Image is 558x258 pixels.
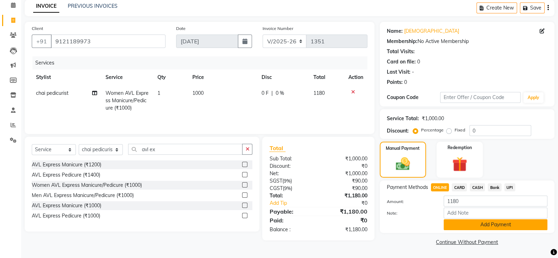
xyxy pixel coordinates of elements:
span: SGST [269,178,282,184]
div: ( ) [264,185,318,192]
label: Redemption [448,145,472,151]
span: chai pedicurist [36,90,68,96]
div: Net: [264,170,318,177]
span: CARD [452,183,467,191]
label: Note: [382,210,439,216]
label: Invoice Number [263,25,293,32]
div: ₹90.00 [318,177,373,185]
input: Add Note [444,208,547,219]
div: ₹1,000.00 [422,115,444,122]
div: Paid: [264,216,318,225]
span: 1180 [313,90,325,96]
th: Qty [153,69,188,85]
label: Fixed [455,127,465,133]
a: Continue Without Payment [381,239,553,246]
button: Create New [476,2,517,13]
div: ₹0 [318,216,373,225]
input: Search by Name/Mobile/Email/Code [51,35,166,48]
span: 0 F [261,90,268,97]
input: Search or Scan [128,144,242,155]
div: ₹1,180.00 [318,207,373,216]
a: Add Tip [264,199,327,207]
span: ONLINE [431,183,449,191]
input: Enter Offer / Coupon Code [440,92,521,103]
div: ₹0 [328,199,373,207]
div: Services [32,56,373,69]
span: 1 [157,90,160,96]
span: 9% [283,178,290,184]
div: Total: [264,192,318,199]
span: | [271,90,272,97]
span: CASH [470,183,485,191]
div: Name: [387,27,403,35]
div: ₹1,180.00 [318,192,373,199]
div: Membership: [387,38,418,45]
a: PREVIOUS INVOICES [68,3,118,9]
div: AVL Express Manicure (₹1000) [32,202,101,209]
div: Points: [387,79,403,86]
div: ₹0 [318,162,373,170]
input: Amount [444,196,547,207]
th: Action [344,69,367,85]
div: Last Visit: [387,68,410,76]
label: Manual Payment [386,145,420,152]
div: Service Total: [387,115,419,122]
div: Sub Total: [264,155,318,162]
div: - [412,68,414,76]
div: Men AVL Express Manicure/Pedicure (₹1000) [32,192,134,199]
div: Balance : [264,226,318,233]
span: Women AVL Express Manicure/Pedicure (₹1000) [106,90,149,111]
button: +91 [32,35,52,48]
span: UPI [504,183,515,191]
th: Disc [257,69,309,85]
th: Stylist [32,69,101,85]
div: AVL Express Manicure (₹1200) [32,161,101,168]
img: _gift.svg [448,155,472,173]
span: Bank [488,183,502,191]
div: ₹1,180.00 [318,226,373,233]
span: 1000 [192,90,204,96]
div: 0 [417,58,420,66]
label: Percentage [421,127,444,133]
div: ₹1,000.00 [318,155,373,162]
label: Amount: [382,198,439,205]
div: No Active Membership [387,38,547,45]
div: 0 [404,79,407,86]
img: _cash.svg [391,156,414,172]
span: 0 % [275,90,284,97]
th: Total [309,69,344,85]
label: Client [32,25,43,32]
div: Payable: [264,207,318,216]
div: AVL Express Pedicure (₹1400) [32,171,100,179]
button: Apply [523,92,544,103]
span: Payment Methods [387,184,428,191]
span: Total [269,145,286,152]
span: 9% [284,185,290,191]
button: Add Payment [444,219,547,230]
label: Date [176,25,186,32]
div: Coupon Code [387,94,440,101]
button: Save [520,2,545,13]
div: ( ) [264,177,318,185]
div: ₹90.00 [318,185,373,192]
div: Discount: [264,162,318,170]
a: [DEMOGRAPHIC_DATA] [404,27,459,35]
div: Card on file: [387,58,416,66]
div: ₹1,000.00 [318,170,373,177]
div: Total Visits: [387,48,415,55]
div: Women AVL Express Manicure/Pedicure (₹1000) [32,182,142,189]
th: Service [101,69,154,85]
span: CGST [269,185,282,191]
div: Discount: [387,127,409,135]
th: Price [188,69,257,85]
div: AVL Express Pedicure (₹1000) [32,212,100,220]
